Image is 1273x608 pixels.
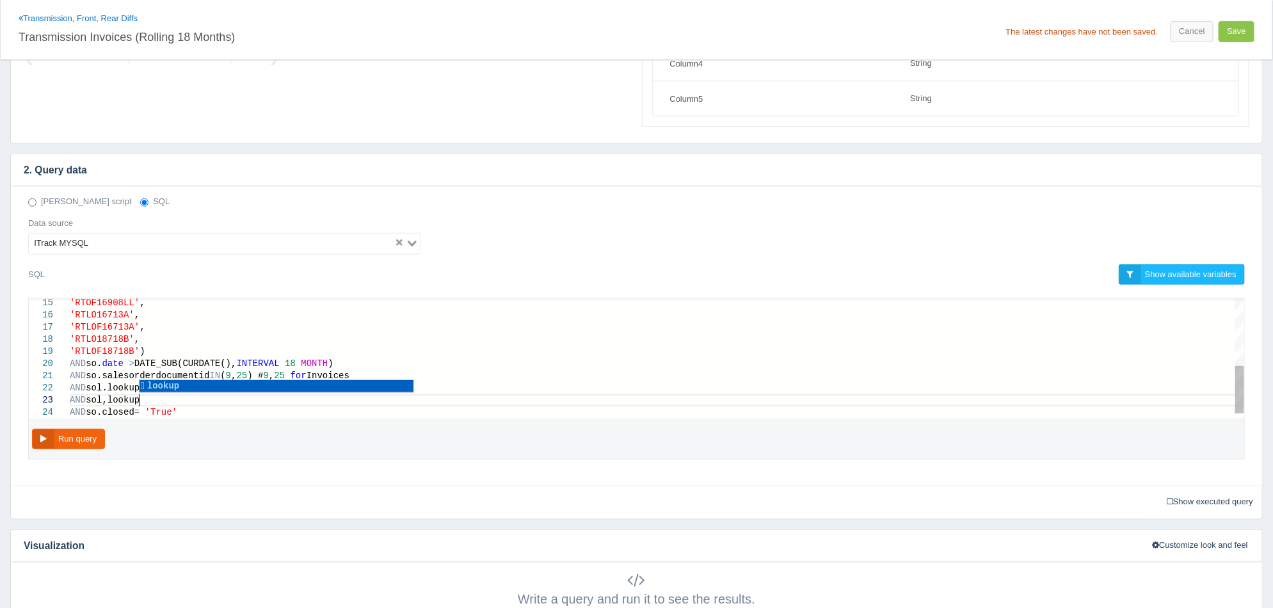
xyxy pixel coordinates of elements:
a: Show available variables [1119,264,1245,285]
span: 'RTOF16908LL' [70,298,140,308]
div: 23 [29,394,53,406]
a: Show executed query [1162,492,1258,512]
span: = [134,407,140,417]
span: 9 [226,371,231,381]
span: ITrack MYSQL [31,236,91,252]
span: MONTH [301,358,328,369]
span: , [134,310,140,320]
span: DATE_SUB(CURDATE(), [134,358,237,369]
span: 'True' [145,407,177,417]
div: The latest changes have not been saved. [1005,28,1158,36]
div: Suggest [140,380,413,394]
label: [PERSON_NAME] script [28,196,132,208]
span: so. [86,358,102,369]
span: AND [70,371,86,381]
span: INTERVAL [237,358,280,369]
a: Cancel [1171,21,1213,42]
span: 9 [264,371,269,381]
span: > [129,358,134,369]
span: AND [70,407,86,417]
span: , [140,298,145,308]
input: Field name [662,52,893,74]
div: 18 [29,333,53,346]
a: Transmission, Front, Rear Diffs [19,13,138,23]
span: ) [140,346,145,356]
span: Invoices [307,371,349,381]
span: sol.lookup [86,383,140,393]
div: 22 [29,382,53,394]
button: Save [1219,21,1254,42]
span: , [134,334,140,344]
label: Data source [28,218,73,230]
div: 21 [29,370,53,382]
span: 'RTLOF18718B' [70,346,140,356]
span: so.closed [86,407,134,417]
div: 15 [29,297,53,309]
span: IN [209,371,220,381]
label: SQL [140,196,170,208]
div: lookup [140,380,413,392]
span: AND [70,395,86,405]
input: [PERSON_NAME] script [28,198,36,207]
span: lookup [147,381,179,391]
div: 24 [29,406,53,419]
span: 'RTLO18718B' [70,334,134,344]
span: , [231,371,236,381]
span: so.salesorderdocumentid [86,371,209,381]
span: Show available variables [1145,269,1237,279]
span: for [291,371,307,381]
span: date [102,358,124,369]
input: Chart title [19,25,632,47]
input: SQL [140,198,148,207]
span: AND [70,358,86,369]
div: 19 [29,346,53,358]
span: ( [220,371,225,381]
span: sol,lookup [86,395,140,405]
div: 20 [29,358,53,370]
span: 25 [236,371,247,381]
h4: Visualization [11,530,1138,562]
input: Search for option [92,236,392,252]
button: Customize look and feel [1148,536,1253,556]
button: Clear Selected [396,237,403,250]
span: 'RTLO16713A' [70,310,134,320]
span: ) # [247,371,263,381]
label: SQL [28,264,45,285]
span: , [269,371,274,381]
div: 17 [29,321,53,333]
input: Field name [662,88,893,109]
h4: 2. Query data [11,154,1243,186]
span: 18 [285,358,296,369]
div: 16 [29,309,53,321]
span: 'RTLOF16713A' [70,322,140,332]
span: 25 [274,371,285,381]
span: , [140,322,145,332]
div: Search for option [28,233,421,255]
span: ) [328,358,333,369]
span: AND [70,383,86,393]
button: Run query [32,429,105,450]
